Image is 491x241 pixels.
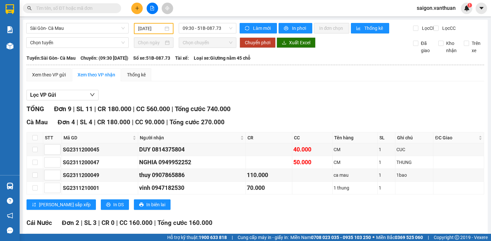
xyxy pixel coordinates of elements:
[395,132,434,143] th: Ghi chú
[435,134,477,141] span: ĐC Giao
[419,25,436,32] span: Lọc CR
[139,158,244,167] div: NGHIA 0949952252
[27,90,99,100] button: Lọc VP Gửi
[183,23,232,33] span: 09:30 - 51B-087.73
[63,158,137,167] div: SG2311200047
[131,3,143,14] button: plus
[165,6,170,10] span: aim
[334,184,376,191] div: 1 thung
[94,105,96,113] span: |
[428,234,429,241] span: |
[467,3,472,8] sup: 1
[27,105,44,113] span: TỔNG
[162,3,173,14] button: aim
[411,4,461,12] span: saigon.vanthuan
[150,6,155,10] span: file-add
[7,198,13,204] span: question-circle
[98,105,131,113] span: CR 180.000
[62,169,138,182] td: SG2311200049
[468,3,471,8] span: 1
[175,54,189,62] span: Tài xế:
[379,159,394,166] div: 1
[293,158,331,167] div: 50.000
[247,171,291,180] div: 110.000
[140,134,239,141] span: Người nhận
[469,40,484,54] span: Trên xe
[240,37,276,48] button: Chuyển phơi
[351,23,389,33] button: bar-chartThống kê
[240,23,277,33] button: syncLàm mới
[39,201,91,208] span: [PERSON_NAME] sắp xếp
[279,23,312,33] button: printerIn phơi
[127,71,146,78] div: Thống kê
[311,235,371,240] strong: 0708 023 035 - 0935 103 250
[81,219,82,227] span: |
[479,5,484,11] span: caret-down
[36,5,113,12] input: Tìm tên, số ĐT hoặc mã đơn
[282,40,286,46] span: download
[172,105,173,113] span: |
[247,183,291,192] div: 70.000
[277,37,316,48] button: downloadXuất Excel
[183,38,232,48] span: Chọn chuyến
[94,118,96,126] span: |
[157,219,212,227] span: Tổng cước 160.000
[292,132,333,143] th: CC
[292,25,307,32] span: In phơi
[97,118,130,126] span: CR 180.000
[84,219,97,227] span: SL 3
[373,236,374,239] span: ⚪️
[135,6,139,10] span: plus
[132,118,134,126] span: |
[395,235,423,240] strong: 0369 525 060
[139,145,244,154] div: DUY 0814375804
[418,40,434,54] span: Đã giao
[154,219,156,227] span: |
[73,105,75,113] span: |
[76,105,93,113] span: SL 11
[136,105,170,113] span: CC 560.000
[333,132,378,143] th: Tên hàng
[30,23,125,33] span: Sài Gòn- Cà Mau
[253,25,272,32] span: Làm mới
[62,143,138,156] td: SG2311200045
[476,3,487,14] button: caret-down
[62,182,138,194] td: SG2311210001
[290,234,371,241] span: Miền Nam
[379,171,394,179] div: 1
[139,202,144,208] span: printer
[80,118,92,126] span: SL 4
[7,227,13,233] span: message
[134,199,171,210] button: printerIn biên lai
[334,146,376,153] div: CM
[396,171,432,179] div: 1bao
[106,202,111,208] span: printer
[147,3,158,14] button: file-add
[170,118,225,126] span: Tổng cước 270.000
[119,219,153,227] span: CC 160.000
[32,71,66,78] div: Xem theo VP gửi
[43,132,62,143] th: STT
[379,184,394,191] div: 1
[27,118,48,126] span: Cà Mau
[7,43,13,50] img: warehouse-icon
[246,132,292,143] th: CR
[135,118,165,126] span: CC 90.000
[376,234,423,241] span: Miền Bắc
[7,26,13,33] img: solution-icon
[27,219,52,227] span: Cái Nước
[199,235,227,240] strong: 1900 633 818
[6,4,14,14] img: logo-vxr
[464,5,470,11] img: icon-new-feature
[30,91,56,99] span: Lọc VP Gửi
[64,134,131,141] span: Mã GD
[98,219,100,227] span: |
[7,183,13,190] img: warehouse-icon
[62,156,138,169] td: SG2311200047
[101,199,129,210] button: printerIn DS
[284,26,289,31] span: printer
[289,39,310,46] span: Xuất Excel
[396,146,432,153] div: CUC
[30,38,125,48] span: Chọn tuyến
[78,71,115,78] div: Xem theo VP nhận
